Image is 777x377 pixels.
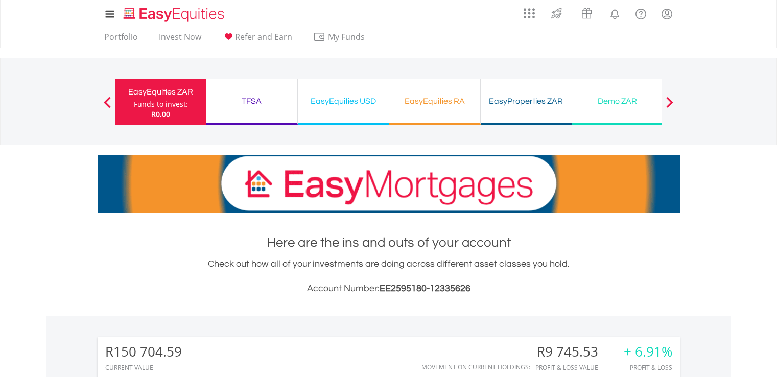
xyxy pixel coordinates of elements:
[122,6,228,23] img: EasyEquities_Logo.png
[120,3,228,23] a: Home page
[218,32,296,48] a: Refer and Earn
[628,3,654,23] a: FAQ's and Support
[487,94,566,108] div: EasyProperties ZAR
[97,102,117,112] button: Previous
[313,30,380,43] span: My Funds
[134,99,188,109] div: Funds to invest:
[548,5,565,21] img: thrive-v2.svg
[624,364,672,371] div: Profit & Loss
[98,233,680,252] h1: Here are the ins and outs of your account
[395,94,474,108] div: EasyEquities RA
[155,32,205,48] a: Invest Now
[98,281,680,296] h3: Account Number:
[304,94,383,108] div: EasyEquities USD
[235,31,292,42] span: Refer and Earn
[380,284,470,293] span: EE2595180-12335626
[122,85,200,99] div: EasyEquities ZAR
[98,155,680,213] img: EasyMortage Promotion Banner
[654,3,680,25] a: My Profile
[535,364,611,371] div: Profit & Loss Value
[578,94,657,108] div: Demo ZAR
[151,109,170,119] span: R0.00
[421,364,530,370] div: Movement on Current Holdings:
[572,3,602,21] a: Vouchers
[213,94,291,108] div: TFSA
[105,344,182,359] div: R150 704.59
[100,32,142,48] a: Portfolio
[624,344,672,359] div: + 6.91%
[105,364,182,371] div: CURRENT VALUE
[660,102,680,112] button: Next
[517,3,541,19] a: AppsGrid
[578,5,595,21] img: vouchers-v2.svg
[98,257,680,296] div: Check out how all of your investments are doing across different asset classes you hold.
[535,344,611,359] div: R9 745.53
[524,8,535,19] img: grid-menu-icon.svg
[602,3,628,23] a: Notifications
